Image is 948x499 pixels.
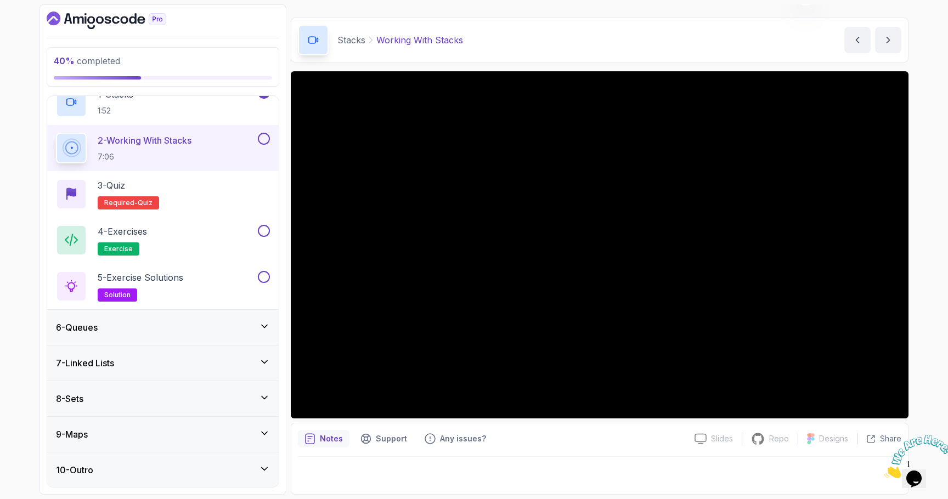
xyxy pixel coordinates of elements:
h3: 7 - Linked Lists [56,356,114,370]
h3: 8 - Sets [56,392,83,405]
p: 3 - Quiz [98,179,125,192]
p: Stacks [337,33,365,47]
p: 4 - Exercises [98,225,147,238]
p: 5 - Exercise Solutions [98,271,183,284]
button: 5-Exercise Solutionssolution [56,271,270,302]
button: 6-Queues [47,310,279,345]
p: Notes [320,433,343,444]
button: previous content [844,27,871,53]
span: exercise [104,245,133,253]
h3: 10 - Outro [56,463,93,477]
p: 1:52 [98,105,133,116]
button: 7-Linked Lists [47,345,279,381]
button: 4-Exercisesexercise [56,225,270,256]
button: next content [875,27,901,53]
a: Dashboard [47,12,191,29]
button: notes button [298,430,349,447]
p: Slides [711,433,733,444]
p: Support [376,433,407,444]
iframe: 2 - Working with Stacks [291,71,909,418]
p: 2 - Working With Stacks [98,134,191,147]
p: Designs [819,433,848,444]
button: Support button [354,430,414,447]
p: Repo [769,433,789,444]
button: 9-Maps [47,417,279,452]
button: 10-Outro [47,452,279,487]
button: 1-Stacks1:52 [56,87,270,117]
button: 2-Working With Stacks7:06 [56,133,270,163]
button: 8-Sets [47,381,279,416]
p: 7:06 [98,151,191,162]
button: Share [857,433,901,444]
span: 40 % [54,55,75,66]
h3: 9 - Maps [56,428,88,441]
p: Any issues? [440,433,486,444]
h3: 6 - Queues [56,321,98,334]
span: solution [104,291,131,299]
button: 3-QuizRequired-quiz [56,179,270,209]
span: quiz [138,199,153,207]
span: 1 [4,4,9,14]
iframe: chat widget [880,430,948,483]
span: Required- [104,199,138,207]
button: Feedback button [418,430,493,447]
img: Chat attention grabber [4,4,72,48]
span: completed [54,55,120,66]
p: Working With Stacks [376,33,463,47]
